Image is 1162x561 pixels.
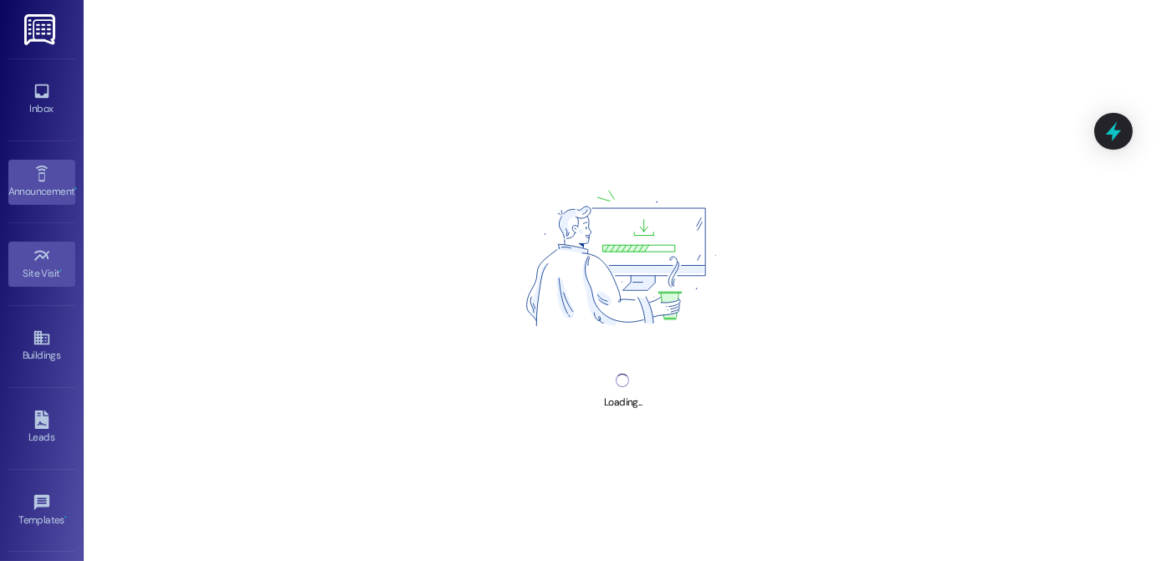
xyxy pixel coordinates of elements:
[60,265,63,277] span: •
[64,512,67,523] span: •
[8,77,75,122] a: Inbox
[8,324,75,369] a: Buildings
[604,394,642,411] div: Loading...
[8,405,75,451] a: Leads
[8,488,75,533] a: Templates •
[8,242,75,287] a: Site Visit •
[74,183,77,195] span: •
[24,14,59,45] img: ResiDesk Logo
